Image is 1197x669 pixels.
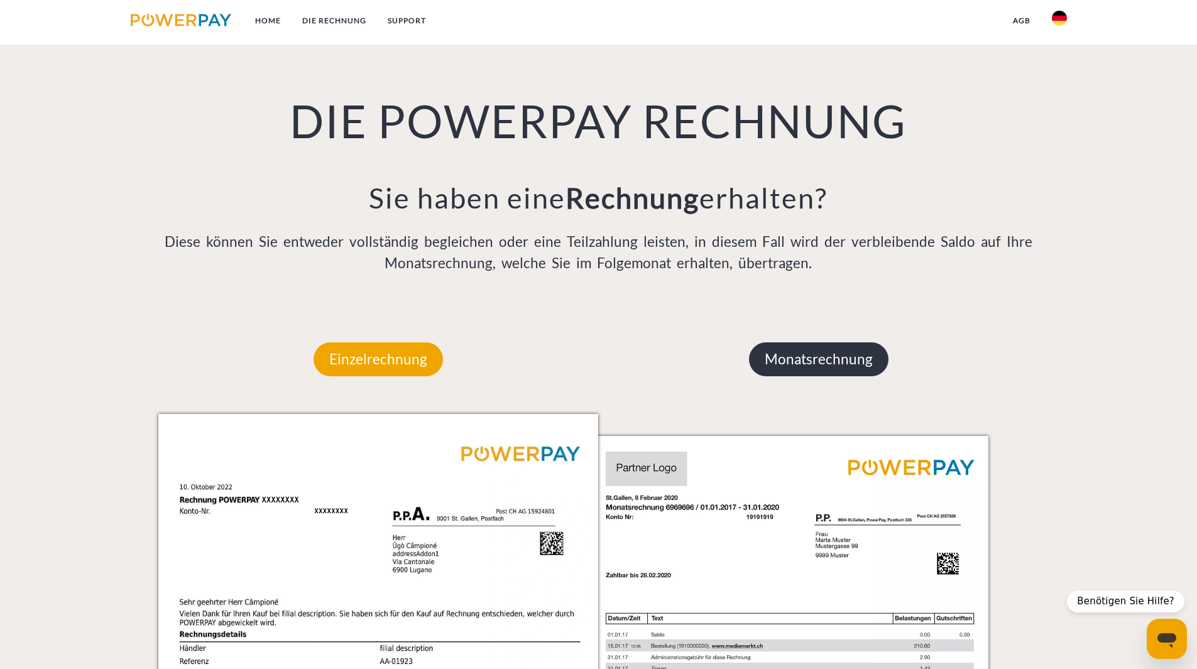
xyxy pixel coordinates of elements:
a: SUPPORT [377,9,437,32]
p: Diese können Sie entweder vollständig begleichen oder eine Teilzahlung leisten, in diesem Fall wi... [158,231,1039,274]
a: DIE RECHNUNG [292,9,377,32]
a: agb [1002,9,1041,32]
div: Benötigen Sie Hilfe? [1067,590,1184,612]
p: Monatsrechnung [749,342,888,376]
a: Home [244,9,292,32]
iframe: Schaltfläche zum Öffnen des Messaging-Fensters; Konversation läuft [1147,619,1187,659]
h1: DIE POWERPAY RECHNUNG [158,92,1039,149]
p: Einzelrechnung [314,342,443,376]
img: de [1052,11,1067,26]
h3: Sie haben eine erhalten? [158,180,1039,215]
img: logo-powerpay.svg [131,14,232,26]
b: Rechnung [566,181,699,215]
